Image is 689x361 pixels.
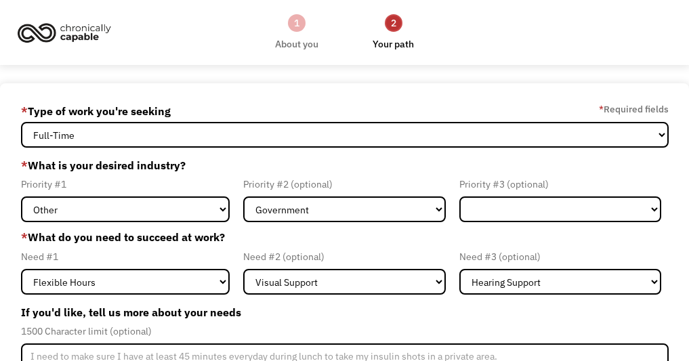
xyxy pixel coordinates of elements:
[373,36,414,52] div: Your path
[14,18,115,47] img: Chronically Capable logo
[459,249,662,265] div: Need #3 (optional)
[21,229,669,245] label: What do you need to succeed at work?
[599,101,669,117] label: Required fields
[21,301,669,323] label: If you'd like, tell us more about your needs
[243,176,446,192] div: Priority #2 (optional)
[288,14,306,32] div: 1
[21,154,669,176] label: What is your desired industry?
[385,14,402,32] div: 2
[21,176,230,192] div: Priority #1
[459,176,662,192] div: Priority #3 (optional)
[275,13,318,52] a: 1About you
[21,249,230,265] div: Need #1
[275,36,318,52] div: About you
[243,249,446,265] div: Need #2 (optional)
[373,13,414,52] a: 2Your path
[21,100,171,122] label: Type of work you're seeking
[21,323,669,339] div: 1500 Character limit (optional)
